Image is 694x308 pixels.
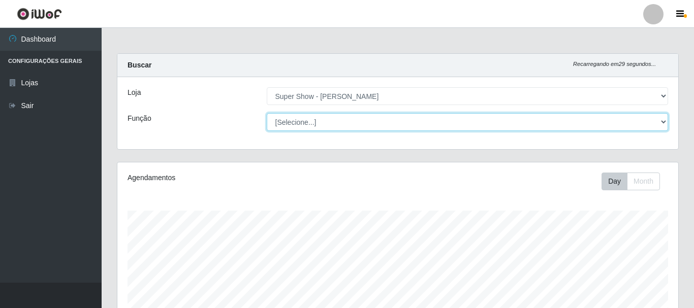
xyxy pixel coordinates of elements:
[128,173,344,183] div: Agendamentos
[17,8,62,20] img: CoreUI Logo
[602,173,668,190] div: Toolbar with button groups
[602,173,627,190] button: Day
[128,61,151,69] strong: Buscar
[128,87,141,98] label: Loja
[627,173,660,190] button: Month
[602,173,660,190] div: First group
[128,113,151,124] label: Função
[573,61,656,67] i: Recarregando em 29 segundos...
